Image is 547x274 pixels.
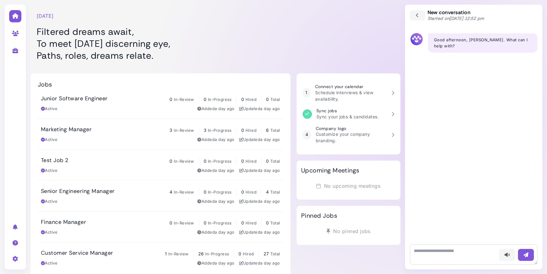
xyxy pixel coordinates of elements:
h2: Upcoming Meetings [301,167,359,174]
div: Added [197,198,234,205]
div: Active [41,229,57,235]
span: Hired [246,128,257,133]
span: Total [270,220,280,225]
h3: Senior Engineering Manager [41,188,115,195]
a: Junior Software Engineer 0 In-Review 0 In-Progress 0 Hired 0 Total Active Addeda day ago Updateda... [38,88,283,119]
span: Hired [243,251,254,256]
span: In-Review [174,220,194,225]
time: Aug 26, 2025 [215,261,234,265]
time: Aug 26, 2025 [260,199,280,204]
span: In-Review [168,251,188,256]
span: 3 [204,128,206,133]
span: In-Progress [205,251,229,256]
time: Aug 26, 2025 [215,106,234,111]
time: Aug 26, 2025 [260,168,280,173]
span: In-Progress [208,159,232,164]
h3: Customer Service Manager [41,250,113,257]
span: 4 [170,189,172,194]
h3: Marketing Manager [41,126,92,133]
time: Aug 26, 2025 [260,106,280,111]
time: [DATE] 12:52 pm [450,16,484,21]
span: In-Review [174,97,194,102]
h3: Junior Software Engineer [41,95,108,102]
span: Hired [246,159,257,164]
a: Finance Manager 0 In-Review 0 In-Progress 0 Hired 0 Total Active Addeda day ago Updateda day ago [38,212,283,242]
span: 0 [170,220,172,225]
span: 0 [204,220,206,225]
span: In-Review [174,128,194,133]
span: 1 [165,251,167,256]
h3: Connect your calendar [315,84,387,89]
span: 0 [266,158,269,164]
time: Aug 26, 2025 [215,137,234,142]
span: 0 [204,97,206,102]
time: Aug 26, 2025 [215,199,234,204]
span: 0 [266,220,269,225]
div: Active [41,260,57,266]
p: Customize your company branding. [316,131,387,144]
span: 3 [170,128,172,133]
h1: Filtered dreams await, To meet [DATE] discerning eye, Paths, roles, dreams relate. [37,26,284,61]
span: 0 [241,97,244,102]
div: 4 [303,130,311,139]
div: Updated [239,260,280,266]
div: Active [41,198,57,205]
span: 0 [241,158,244,164]
a: Marketing Manager 3 In-Review 3 In-Progress 0 Hired 6 Total Active Addeda day ago Updateda day ago [38,119,283,150]
h2: Pinned Jobs [301,212,337,219]
span: In-Progress [208,220,232,225]
div: Added [197,229,234,235]
time: Aug 26, 2025 [260,137,280,142]
a: Senior Engineering Manager 4 In-Review 0 In-Progress 0 Hired 4 Total Active Addeda day ago Update... [38,181,283,211]
a: 1 Connect your calendar Schedule interviews & view availability. [300,81,397,105]
a: 4 Company logo Customize your company branding. [300,123,397,147]
span: In-Progress [208,190,232,194]
p: Sync your jobs & candidates. [316,113,379,120]
span: Hired [246,220,257,225]
div: Active [41,168,57,174]
span: 6 [266,128,269,133]
time: Aug 26, 2025 [260,230,280,235]
div: 1 [303,88,311,98]
span: 0 [239,251,241,256]
span: 0 [241,220,244,225]
span: 0 [241,128,244,133]
span: 27 [264,251,269,256]
div: New conversation [428,9,484,21]
time: [DATE] [37,12,54,20]
span: In-Review [174,159,194,164]
span: 0 [204,189,206,194]
time: Aug 26, 2025 [215,230,234,235]
div: Added [197,106,234,112]
p: Schedule interviews & view availability. [315,89,387,102]
span: Total [270,128,280,133]
span: Total [270,190,280,194]
span: 26 [198,251,204,256]
div: No pinned jobs [301,225,396,237]
span: In-Progress [208,97,232,102]
span: 0 [266,97,269,102]
h3: Finance Manager [41,219,86,226]
div: Added [197,260,234,266]
div: Updated [239,137,280,143]
a: Customer Service Manager 1 In-Review 26 In-Progress 0 Hired 27 Total Active Addeda day ago Update... [38,243,283,273]
span: Hired [246,190,257,194]
h3: Test Job 2 [41,157,69,164]
a: Sync jobs Sync your jobs & candidates. [300,105,397,123]
span: Total [270,159,280,164]
span: In-Review [174,190,194,194]
div: Updated [239,168,280,174]
div: No upcoming meetings [301,180,396,192]
div: Good afternoon, [PERSON_NAME]. What can I help with? [428,33,538,53]
h3: Sync jobs [316,108,379,113]
div: Updated [239,198,280,205]
div: Active [41,137,57,143]
h3: Company logo [316,126,387,131]
span: 0 [241,189,244,194]
span: 0 [204,158,206,164]
a: Test Job 2 0 In-Review 0 In-Progress 0 Hired 0 Total Active Addeda day ago Updateda day ago [38,150,283,180]
div: Updated [239,106,280,112]
span: Hired [246,97,257,102]
h2: Jobs [38,81,52,88]
span: 0 [170,158,172,164]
